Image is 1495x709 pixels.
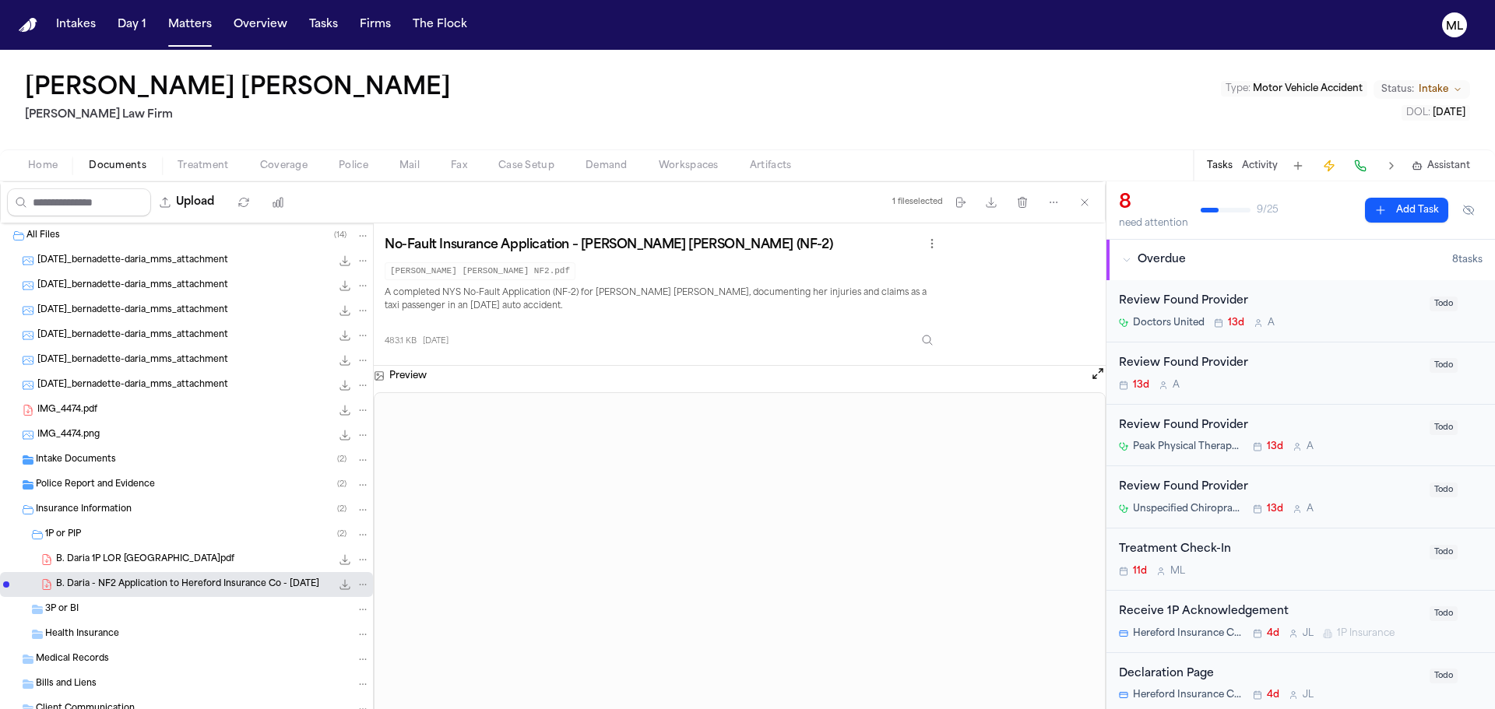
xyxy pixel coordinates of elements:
span: A [1268,317,1275,329]
span: Todo [1430,483,1458,497]
span: Hereford Insurance Company [1133,627,1243,640]
button: Make a Call [1349,155,1371,177]
span: Case Setup [498,160,554,172]
span: J L [1303,689,1314,701]
div: Treatment Check-In [1119,541,1420,559]
span: Intake Documents [36,454,116,467]
span: Fax [451,160,467,172]
span: B. Daria 1P LOR [GEOGRAPHIC_DATA]pdf [56,553,234,567]
button: Edit DOL: 2025-08-07 [1402,105,1470,121]
span: A [1307,503,1314,515]
button: Upload [151,188,223,216]
span: 483.1 KB [385,335,417,347]
span: Police Report and Evidence [36,479,155,492]
div: Open task: Review Found Provider [1106,342,1495,405]
h3: No-Fault Insurance Application – [PERSON_NAME] [PERSON_NAME] (NF-2) [385,237,832,253]
div: Review Found Provider [1119,417,1420,435]
span: Unspecified Chiropractor [1133,503,1243,515]
span: Demand [586,160,628,172]
span: Coverage [260,160,308,172]
button: Activity [1242,160,1278,172]
button: Day 1 [111,11,153,39]
a: The Flock [406,11,473,39]
button: Download 2025-08-14_bernadette-daria_mms_attachment [337,253,353,269]
a: Home [19,18,37,33]
span: [DATE]_bernadette-daria_mms_attachment [37,354,228,367]
span: M L [1170,565,1185,577]
span: [DATE]_bernadette-daria_mms_attachment [37,304,228,318]
span: [DATE]_bernadette-daria_mms_attachment [37,254,228,268]
div: Open task: Review Found Provider [1106,466,1495,528]
div: 1 file selected [892,197,943,207]
a: Matters [162,11,218,39]
div: Review Found Provider [1119,355,1420,373]
h2: [PERSON_NAME] Law Firm [25,106,457,125]
div: Review Found Provider [1119,293,1420,311]
button: Download 2025-08-18_bernadette-daria_mms_attachment [337,353,353,368]
span: IMG_4474.png [37,429,100,442]
button: Tasks [1207,160,1233,172]
p: A completed NYS No-Fault Application (NF-2) for [PERSON_NAME] [PERSON_NAME], documenting her inju... [385,286,941,314]
span: Todo [1430,358,1458,373]
span: Police [339,160,368,172]
span: DOL : [1406,108,1430,118]
button: Download B. Daria - NF2 Application to Hereford Insurance Co - 8.13.25 [337,577,353,592]
span: Intake [1419,83,1448,96]
span: Motor Vehicle Accident [1253,84,1363,93]
button: Firms [354,11,397,39]
span: 11d [1133,565,1147,577]
span: [DATE]_bernadette-daria_mms_attachment [37,279,228,293]
span: Bills and Liens [36,678,97,691]
span: Insurance Information [36,504,132,517]
span: Todo [1430,606,1458,621]
span: ( 2 ) [337,480,346,489]
span: 13d [1228,317,1244,329]
button: Change status from Intake [1374,80,1470,99]
button: Download 2025-08-14_bernadette-daria_mms_attachment [337,278,353,293]
span: Todo [1430,545,1458,560]
img: Finch Logo [19,18,37,33]
div: Receive 1P Acknowledgement [1119,603,1420,621]
button: Download B. Daria 1P LOR Hereford.pdf [337,552,353,567]
button: Open preview [1090,366,1106,381]
span: Treatment [178,160,229,172]
div: need attention [1119,217,1188,230]
button: Download 2025-08-18_bernadette-daria_mms_attachment [337,377,353,393]
input: Search files [7,188,151,216]
code: [PERSON_NAME] [PERSON_NAME] NF2.pdf [385,262,575,280]
h1: [PERSON_NAME] [PERSON_NAME] [25,75,451,103]
span: Doctors United [1133,317,1205,329]
span: ( 2 ) [337,505,346,514]
button: Add Task [1365,198,1448,223]
span: Medical Records [36,653,109,666]
span: 13d [1133,379,1149,391]
span: Hereford Insurance Company [1133,689,1243,701]
button: Open preview [1090,366,1106,386]
button: Overview [227,11,294,39]
span: [DATE] [1433,108,1465,118]
span: Assistant [1427,160,1470,172]
button: Download IMG_4474.png [337,427,353,443]
span: 3P or BI [45,603,79,616]
button: Tasks [303,11,344,39]
div: Open task: Review Found Provider [1106,405,1495,467]
span: Workspaces [659,160,719,172]
span: Mail [399,160,420,172]
button: Hide completed tasks (⌘⇧H) [1455,198,1483,223]
span: Todo [1430,297,1458,311]
span: 8 task s [1452,254,1483,266]
button: Intakes [50,11,102,39]
span: ( 14 ) [334,231,346,240]
button: Download 2025-08-18_bernadette-daria_mms_attachment [337,303,353,318]
div: Review Found Provider [1119,479,1420,497]
span: [DATE]_bernadette-daria_mms_attachment [37,329,228,342]
span: 1P Insurance [1337,627,1395,640]
button: Create Immediate Task [1318,155,1340,177]
span: Todo [1430,669,1458,683]
button: Download IMG_4474.pdf [337,402,353,418]
span: [DATE]_bernadette-daria_mms_attachment [37,379,228,392]
button: Edit matter name [25,75,451,103]
span: Home [28,160,58,172]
